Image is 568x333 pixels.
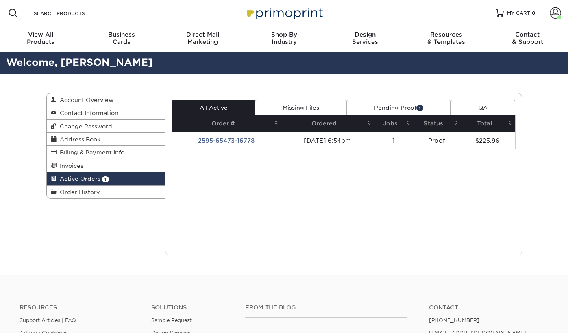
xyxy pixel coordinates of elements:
[57,175,100,182] span: Active Orders
[81,31,163,45] div: Cards
[33,8,112,18] input: SEARCH PRODUCTS.....
[416,105,423,111] span: 1
[406,31,487,45] div: & Templates
[81,31,163,38] span: Business
[57,149,124,156] span: Billing & Payment Info
[172,100,255,115] a: All Active
[47,172,165,185] a: Active Orders 1
[507,10,530,17] span: MY CART
[151,317,192,323] a: Sample Request
[20,304,139,311] h4: Resources
[532,10,535,16] span: 0
[57,97,113,103] span: Account Overview
[47,146,165,159] a: Billing & Payment Info
[47,106,165,119] a: Contact Information
[244,31,325,38] span: Shop By
[324,31,406,45] div: Services
[281,115,374,132] th: Ordered
[487,26,568,52] a: Contact& Support
[244,31,325,45] div: Industry
[57,189,100,195] span: Order History
[172,115,281,132] th: Order #
[151,304,233,311] h4: Solutions
[47,133,165,146] a: Address Book
[162,31,244,45] div: Marketing
[324,26,406,52] a: DesignServices
[244,4,325,22] img: Primoprint
[281,132,374,149] td: [DATE] 6:54pm
[244,26,325,52] a: Shop ByIndustry
[406,26,487,52] a: Resources& Templates
[324,31,406,38] span: Design
[429,304,548,311] a: Contact
[374,132,413,149] td: 1
[20,317,76,323] a: Support Articles | FAQ
[162,31,244,38] span: Direct Mail
[450,100,515,115] a: QA
[47,93,165,106] a: Account Overview
[413,132,460,149] td: Proof
[346,100,450,115] a: Pending Proof1
[57,136,100,143] span: Address Book
[374,115,413,132] th: Jobs
[57,162,83,169] span: Invoices
[162,26,244,52] a: Direct MailMarketing
[81,26,163,52] a: BusinessCards
[255,100,346,115] a: Missing Files
[245,304,407,311] h4: From the Blog
[487,31,568,45] div: & Support
[57,110,118,116] span: Contact Information
[47,159,165,172] a: Invoices
[429,317,479,323] a: [PHONE_NUMBER]
[47,186,165,198] a: Order History
[172,132,281,149] td: 2595-65473-16778
[47,120,165,133] a: Change Password
[406,31,487,38] span: Resources
[460,132,515,149] td: $225.96
[57,123,112,130] span: Change Password
[460,115,515,132] th: Total
[102,176,109,182] span: 1
[413,115,460,132] th: Status
[487,31,568,38] span: Contact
